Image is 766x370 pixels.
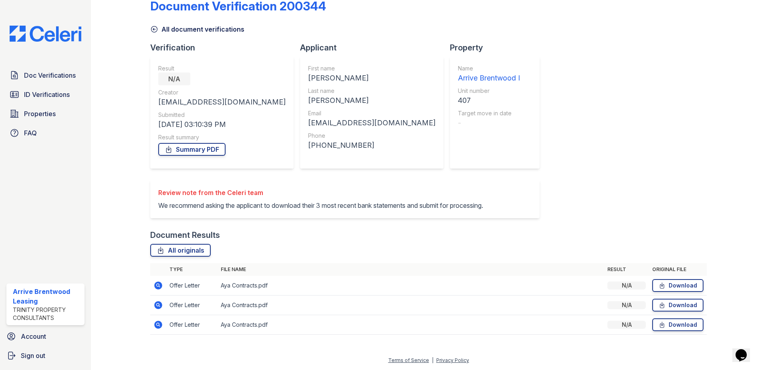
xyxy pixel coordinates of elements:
div: Submitted [158,111,286,119]
div: [PHONE_NUMBER] [308,140,435,151]
th: Original file [649,263,707,276]
a: Download [652,299,704,312]
a: Sign out [3,348,88,364]
span: Properties [24,109,56,119]
div: Arrive Brentwood I [458,72,520,84]
th: Result [604,263,649,276]
div: [EMAIL_ADDRESS][DOMAIN_NAME] [308,117,435,129]
td: Offer Letter [166,315,218,335]
span: Doc Verifications [24,70,76,80]
div: Review note from the Celeri team [158,188,483,197]
div: Result summary [158,133,286,141]
img: CE_Logo_Blue-a8612792a0a2168367f1c8372b55b34899dd931a85d93a1a3d3e32e68fde9ad4.png [3,26,88,42]
div: [PERSON_NAME] [308,95,435,106]
a: Download [652,318,704,331]
td: Aya Contracts.pdf [218,276,604,296]
td: Offer Letter [166,296,218,315]
p: We recommend asking the applicant to download their 3 most recent bank statements and submit for ... [158,201,483,210]
span: FAQ [24,128,37,138]
div: Property [450,42,546,53]
td: Aya Contracts.pdf [218,296,604,315]
iframe: chat widget [732,338,758,362]
a: Download [652,279,704,292]
div: Last name [308,87,435,95]
div: [PERSON_NAME] [308,72,435,84]
div: Result [158,64,286,72]
div: N/A [158,72,190,85]
a: Summary PDF [158,143,226,156]
th: Type [166,263,218,276]
div: Email [308,109,435,117]
div: Trinity Property Consultants [13,306,81,322]
div: - [458,117,520,129]
th: File name [218,263,604,276]
div: N/A [607,282,646,290]
a: All document verifications [150,24,244,34]
div: Applicant [300,42,450,53]
div: Arrive Brentwood Leasing [13,287,81,306]
span: ID Verifications [24,90,70,99]
div: Creator [158,88,286,97]
td: Aya Contracts.pdf [218,315,604,335]
a: Doc Verifications [6,67,85,83]
div: | [432,357,433,363]
a: ID Verifications [6,86,85,103]
a: All originals [150,244,211,257]
div: Unit number [458,87,520,95]
td: Offer Letter [166,276,218,296]
a: FAQ [6,125,85,141]
div: [EMAIL_ADDRESS][DOMAIN_NAME] [158,97,286,108]
span: Sign out [21,351,45,360]
div: 407 [458,95,520,106]
a: Name Arrive Brentwood I [458,64,520,84]
div: Verification [150,42,300,53]
div: Document Results [150,229,220,241]
div: Phone [308,132,435,140]
a: Privacy Policy [436,357,469,363]
div: [DATE] 03:10:39 PM [158,119,286,130]
div: N/A [607,301,646,309]
div: First name [308,64,435,72]
a: Terms of Service [388,357,429,363]
div: Name [458,64,520,72]
span: Account [21,332,46,341]
div: Target move in date [458,109,520,117]
div: N/A [607,321,646,329]
a: Properties [6,106,85,122]
a: Account [3,328,88,344]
